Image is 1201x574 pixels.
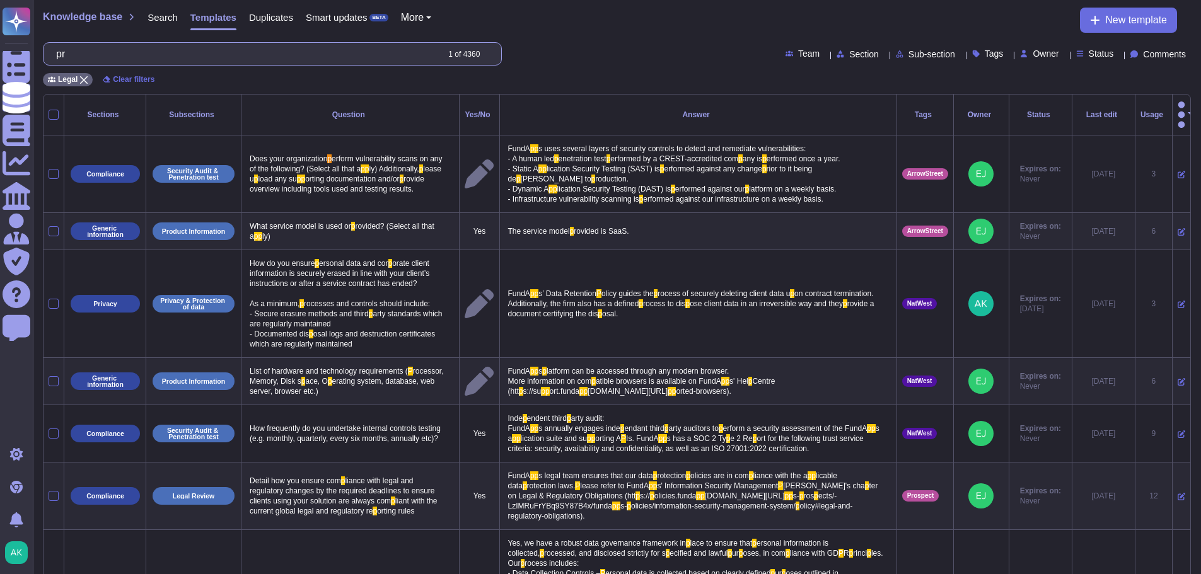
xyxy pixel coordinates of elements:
span: rocessed, and disclosed strictly for s [544,549,666,558]
span: Never [1020,433,1061,444]
span: p [301,377,306,386]
span: p [871,424,876,433]
span: FundA [508,471,530,480]
div: 3 [1140,169,1167,179]
span: s annually engages inde [538,424,620,433]
span: roduction. - Dynamic A [508,175,629,193]
span: p [516,175,521,183]
span: ur [732,549,739,558]
span: p [545,387,550,396]
span: orting rules [377,507,414,515]
img: user [968,291,994,316]
span: Expires on: [1020,294,1061,304]
span: ort.funda [550,387,579,396]
span: latform on a weekly basis. - Infrastructure vulnerability scanning is [508,185,837,204]
span: p [542,164,547,173]
span: p [654,289,658,298]
span: Expires on: [1020,371,1061,381]
span: p [419,164,424,173]
span: Prospect [907,493,934,499]
span: p [391,497,395,505]
span: p [591,175,596,183]
span: rocess of securely deleting client data u [658,289,790,298]
span: s:// [640,491,650,500]
img: user [5,541,28,564]
div: BETA [369,14,388,21]
span: olicies.funda [654,491,697,500]
span: latform can be accessed through any modern browser. More information on com [508,367,729,386]
span: p [548,185,553,193]
span: p [635,491,640,500]
span: p [327,154,332,163]
span: Never [1020,174,1061,184]
span: p [796,502,800,510]
span: rotection laws. [527,481,576,490]
span: Owner [1033,49,1059,58]
span: p [789,491,793,500]
span: p [762,164,767,173]
span: orting A [595,434,621,443]
div: Question [247,111,454,118]
span: p [752,539,757,548]
span: p [369,309,373,318]
span: Duplicates [249,13,293,22]
span: p [523,414,527,423]
span: The service model [508,227,570,236]
span: s’ Data Retention [538,289,596,298]
span: P [596,289,601,298]
span: [PERSON_NAME]'s cha [783,481,865,490]
span: Templates [190,13,236,22]
span: Expires on: [1020,221,1061,231]
span: rocessor, Memory, Disk s [250,367,446,386]
span: p [301,175,305,183]
span: liant with the current global legal and regulatory re [250,497,439,515]
span: p [258,232,262,241]
span: p [587,434,591,443]
span: p [617,502,621,510]
span: p [535,144,539,153]
div: 1 of 4360 [448,50,480,58]
span: p [373,507,377,515]
span: olicy guides the [601,289,654,298]
p: Security Audit & Penetration test [157,427,230,440]
span: Tags [985,49,1004,58]
span: p [865,481,869,490]
span: Legal [58,76,78,83]
span: lease u [250,164,443,183]
span: p [315,259,319,268]
span: p [725,377,729,386]
span: orate client information is securely erased in line with your client’s instructions or after a se... [250,259,432,308]
span: s has a SOC 2 Ty [667,434,726,443]
span: p [639,195,644,204]
span: New template [1105,15,1167,25]
span: osal logs and destruction certificates which are regularly maintained [250,330,438,348]
div: 12 [1140,491,1167,501]
span: p [685,299,690,308]
span: Never [1020,231,1061,241]
span: p [567,414,571,423]
span: P [408,367,413,376]
span: p [540,549,544,558]
span: p [519,387,523,396]
span: erformed once a year. - Static A [508,154,840,173]
p: Generic information [75,225,136,238]
p: Compliance [86,171,124,178]
p: Security Audit & Penetration test [157,168,230,181]
span: ecified and lawful [670,549,728,558]
div: Answer [505,111,891,118]
span: [DOMAIN_NAME][URL] [705,491,785,500]
span: p [749,471,753,480]
span: p [254,232,258,241]
span: p [541,387,545,396]
div: Subsections [151,111,236,118]
span: p [745,185,750,193]
span: FundA [508,367,530,376]
span: p [297,175,301,183]
span: FundA [508,144,530,153]
button: More [401,13,432,23]
p: Legal Review [173,493,215,500]
span: p [664,424,669,433]
span: Sub-section [908,50,955,59]
span: rovide a document certifying the dis [508,299,876,318]
button: New template [1080,8,1177,33]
